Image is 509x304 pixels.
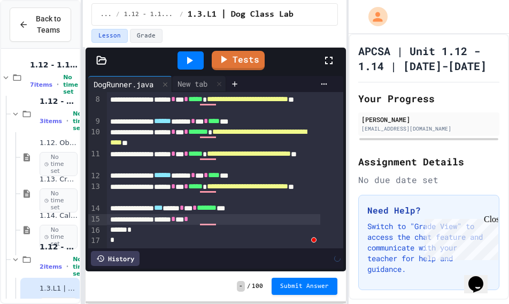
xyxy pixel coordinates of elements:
span: No time set [40,188,78,213]
span: - [237,281,245,292]
div: No due date set [358,173,499,186]
div: 9 [88,116,102,127]
span: 1.3.L1 | Dog Class Lab [188,8,294,21]
div: DogRunner.java [88,79,159,90]
div: To enrich screen reader interactions, please activate Accessibility in Grammarly extension settings [107,6,343,248]
div: 16 [88,225,102,236]
span: 2 items [40,263,62,270]
div: 14 [88,203,102,214]
span: 7 items [30,81,52,88]
span: No time set [40,225,78,249]
span: No time set [73,110,88,132]
span: • [66,262,68,271]
a: Tests [212,51,265,70]
span: Back to Teams [35,13,62,36]
span: 1.12 - 1.14 | Objects and Instances of Classes [30,60,78,70]
span: Submit Answer [280,282,329,291]
button: Submit Answer [272,278,337,295]
div: 13 [88,181,102,203]
div: 10 [88,127,102,149]
div: DogRunner.java [88,76,172,92]
span: 3 items [40,118,62,125]
button: Grade [130,29,163,43]
div: 15 [88,214,102,225]
div: 17 [88,235,102,246]
div: [PERSON_NAME] [361,115,496,124]
div: New tab [172,78,213,89]
div: 8 [88,94,102,116]
span: / [180,10,183,19]
span: 1.12 - 1.14. | Graded Labs [40,242,78,252]
span: ... [101,10,112,19]
h3: Need Help? [367,204,490,217]
div: Chat with us now!Close [4,4,74,68]
iframe: chat widget [464,261,498,293]
span: 1.12 - 1.14. | Graded Labs [124,10,175,19]
button: Back to Teams [10,7,71,42]
span: 1.12. Objects - Instances of Classes [40,139,78,148]
div: 11 [88,149,102,171]
span: 100 [252,282,263,291]
span: / [116,10,120,19]
h2: Your Progress [358,91,499,106]
div: My Account [357,4,390,29]
span: • [66,117,68,125]
span: No time set [40,152,78,177]
button: Lesson [91,29,128,43]
span: No time set [63,74,78,95]
p: Switch to "Grade View" to access the chat feature and communicate with your teacher for help and ... [367,221,490,275]
span: No time set [73,256,88,277]
div: [EMAIL_ADDRESS][DOMAIN_NAME] [361,125,496,133]
div: History [91,251,140,266]
h2: Assignment Details [358,154,499,169]
span: 1.14. Calling Instance Methods [40,211,78,221]
h1: APCSA | Unit 1.12 - 1.14 | [DATE]-[DATE] [358,43,499,73]
div: New tab [172,76,226,92]
span: 1.12 - 1.14. | Lessons and Notes [40,96,78,106]
span: / [247,282,251,291]
span: 1.3.L1 | Dog Class Lab [40,284,78,293]
iframe: chat widget [420,215,498,260]
span: 1.13. Creating and Initializing Objects: Constructors [40,175,78,184]
div: 12 [88,171,102,181]
span: • [57,80,59,89]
